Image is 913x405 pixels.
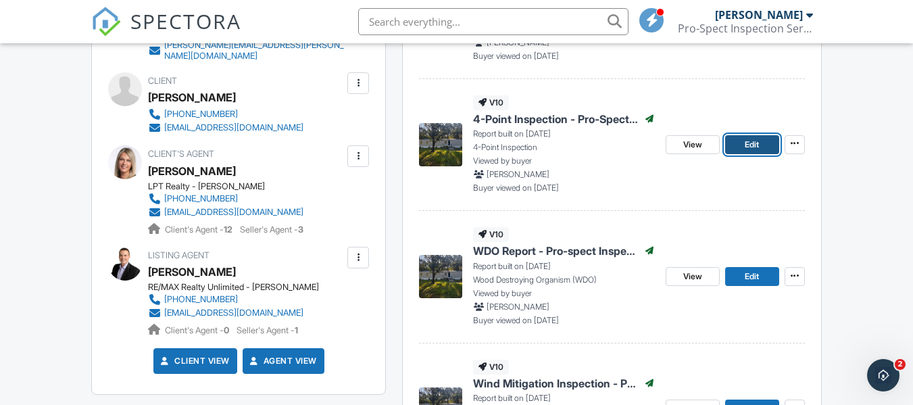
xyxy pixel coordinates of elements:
[164,40,344,62] div: [PERSON_NAME][EMAIL_ADDRESS][PERSON_NAME][DOMAIN_NAME]
[148,108,303,121] a: [PHONE_NUMBER]
[164,207,303,218] div: [EMAIL_ADDRESS][DOMAIN_NAME]
[240,224,303,235] span: Seller's Agent -
[130,7,241,35] span: SPECTORA
[298,224,303,235] strong: 3
[148,192,303,206] a: [PHONE_NUMBER]
[237,325,298,335] span: Seller's Agent -
[895,359,906,370] span: 2
[148,40,344,62] a: [PERSON_NAME][EMAIL_ADDRESS][PERSON_NAME][DOMAIN_NAME]
[164,294,238,305] div: [PHONE_NUMBER]
[148,181,314,192] div: LPT Realty - [PERSON_NAME]
[148,161,236,181] div: [PERSON_NAME]
[91,7,121,37] img: The Best Home Inspection Software - Spectora
[148,121,303,135] a: [EMAIL_ADDRESS][DOMAIN_NAME]
[148,306,308,320] a: [EMAIL_ADDRESS][DOMAIN_NAME]
[164,193,238,204] div: [PHONE_NUMBER]
[148,282,319,293] div: RE/MAX Realty Unlimited - [PERSON_NAME]
[678,22,813,35] div: Pro-Spect Inspection Services
[715,8,803,22] div: [PERSON_NAME]
[164,122,303,133] div: [EMAIL_ADDRESS][DOMAIN_NAME]
[165,224,235,235] span: Client's Agent -
[224,224,232,235] strong: 12
[224,325,229,335] strong: 0
[164,109,238,120] div: [PHONE_NUMBER]
[148,206,303,219] a: [EMAIL_ADDRESS][DOMAIN_NAME]
[358,8,628,35] input: Search everything...
[91,18,241,47] a: SPECTORA
[295,325,298,335] strong: 1
[148,76,177,86] span: Client
[165,325,231,335] span: Client's Agent -
[148,149,214,159] span: Client's Agent
[148,250,209,260] span: Listing Agent
[148,262,236,282] div: [PERSON_NAME]
[148,87,236,108] div: [PERSON_NAME]
[247,354,317,368] a: Agent View
[867,359,899,391] iframe: Intercom live chat
[158,354,230,368] a: Client View
[164,308,303,318] div: [EMAIL_ADDRESS][DOMAIN_NAME]
[148,293,308,306] a: [PHONE_NUMBER]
